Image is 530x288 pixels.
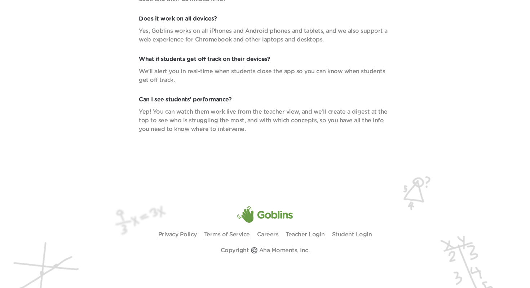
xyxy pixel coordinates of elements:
[139,27,391,44] p: Yes, Goblins works on all iPhones and Android phones and tablets, and we also support a web exper...
[139,14,391,23] p: Does it work on all devices?
[139,67,391,84] p: We’ll alert you in real-time when students close the app so you can know when students get off tr...
[257,232,279,237] a: Careers
[139,95,391,104] p: Can I see students’ performance?
[139,108,391,134] p: Yep! You can watch them work live from the teacher view, and we’ll create a digest at the top to ...
[139,55,391,64] p: What if students get off track on their devices?
[204,232,250,237] a: Terms of Service
[221,246,310,255] p: Copyright ©️ Aha Moments, Inc.
[332,232,372,237] a: Student Login
[158,232,197,237] a: Privacy Policy
[286,232,325,237] a: Teacher Login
